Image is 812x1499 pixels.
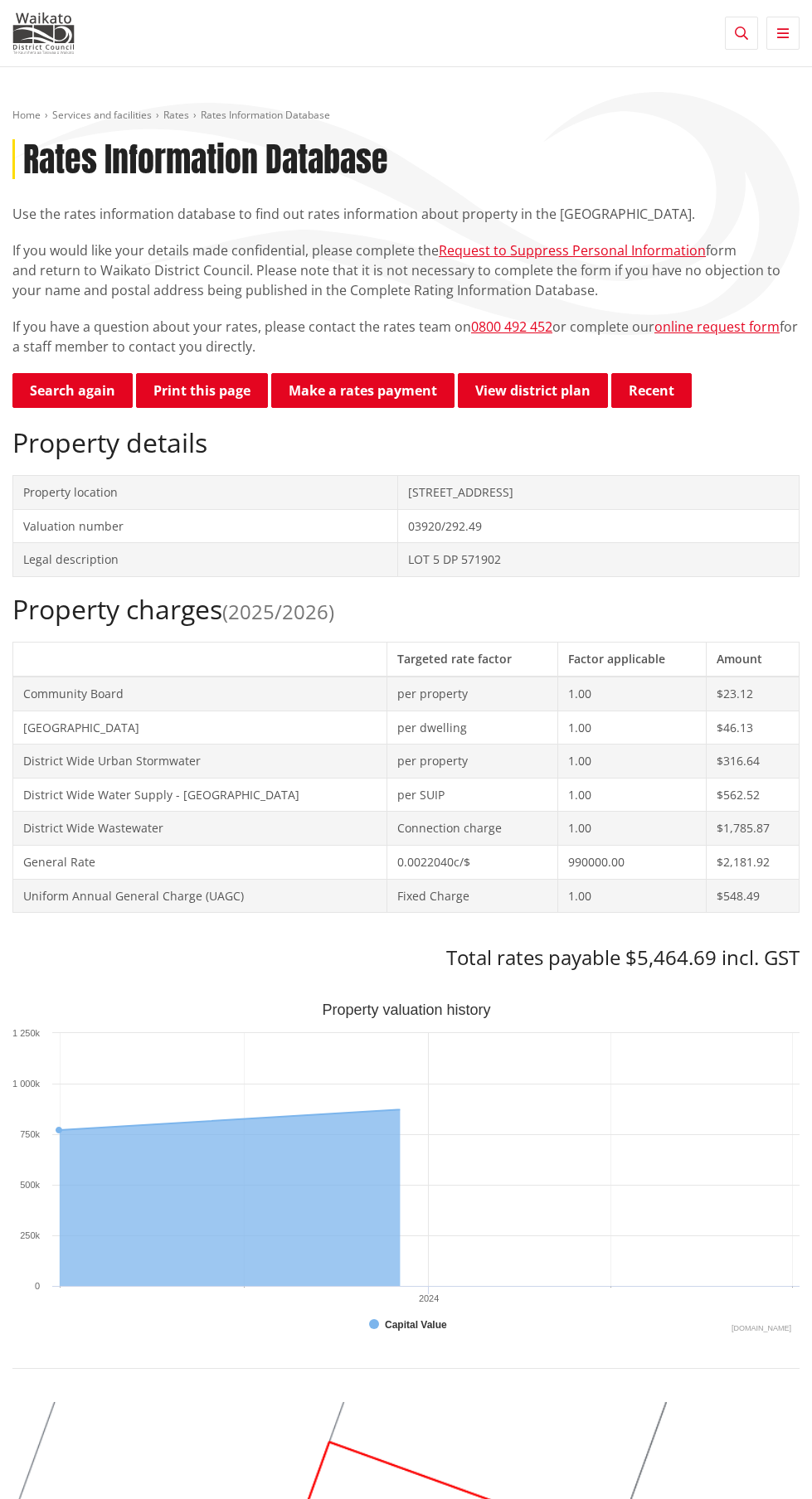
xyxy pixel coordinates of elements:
td: Valuation number [13,509,398,543]
td: District Wide Urban Stormwater [13,745,387,779]
text: 2024 [419,1293,439,1303]
th: Amount [706,643,799,677]
td: $46.13 [706,711,799,745]
text: 250k [20,1230,40,1240]
th: Targeted rate factor [387,643,557,677]
text: 1 250k [12,1028,41,1038]
td: Property location [13,476,398,510]
td: $23.12 [706,677,799,711]
a: 0800 492 452 [471,318,552,336]
td: 03920/292.49 [398,509,800,543]
td: 1.00 [557,812,706,846]
td: Fixed Charge [387,879,557,913]
p: If you would like your details made confidential, please complete the form and return to Waikato ... [12,240,800,300]
td: Uniform Annual General Charge (UAGC) [13,879,387,913]
td: General Rate [13,845,387,879]
td: Community Board [13,677,387,711]
p: If you have a question about your rates, please contact the rates team on or complete our for a s... [12,317,800,357]
td: $316.64 [706,745,799,779]
a: Services and facilities [52,108,152,122]
td: 1.00 [557,711,706,745]
td: [GEOGRAPHIC_DATA] [13,711,387,745]
td: 1.00 [557,745,706,779]
td: $1,785.87 [706,812,799,846]
td: District Wide Wastewater [13,812,387,846]
td: 990000.00 [557,845,706,879]
a: View district plan [458,373,608,408]
span: (2025/2026) [222,598,334,625]
td: per property [387,677,557,711]
span: Rates Information Database [201,108,330,122]
path: Friday, Jun 30, 12:00, 770,000. Capital Value. [56,1127,62,1133]
text: Chart credits: Highcharts.com [732,1324,791,1332]
text: 500k [20,1180,40,1190]
td: 0.0022040c/$ [387,845,557,879]
h2: Property details [12,427,800,458]
nav: breadcrumb [12,109,800,123]
a: Search again [12,373,133,408]
button: Print this page [136,373,268,408]
td: 1.00 [557,677,706,711]
text: 0 [35,1281,40,1291]
td: LOT 5 DP 571902 [398,543,800,577]
button: Show Capital Value [369,1319,444,1331]
div: Property valuation history. Highcharts interactive chart. [12,1003,800,1335]
img: Waikato District Council - Te Kaunihera aa Takiwaa o Waikato [12,12,75,54]
td: District Wide Water Supply - [GEOGRAPHIC_DATA] [13,778,387,812]
td: 1.00 [557,778,706,812]
td: 1.00 [557,879,706,913]
h1: Rates Information Database [23,139,388,179]
svg: Interactive chart [12,1003,800,1335]
h3: Total rates payable $5,464.69 incl. GST [12,946,800,970]
a: Request to Suppress Personal Information [439,241,706,260]
text: 750k [20,1129,40,1139]
text: Property valuation history [322,1002,490,1018]
td: Connection charge [387,812,557,846]
td: per SUIP [387,778,557,812]
td: $2,181.92 [706,845,799,879]
text: 1 000k [12,1079,41,1089]
td: $548.49 [706,879,799,913]
a: Make a rates payment [271,373,455,408]
td: Legal description [13,543,398,577]
td: per property [387,745,557,779]
button: Recent [611,373,692,408]
th: Factor applicable [557,643,706,677]
a: Rates [163,108,189,122]
a: online request form [654,318,780,336]
td: per dwelling [387,711,557,745]
p: Use the rates information database to find out rates information about property in the [GEOGRAPHI... [12,204,800,224]
h2: Property charges [12,594,800,625]
a: Home [12,108,41,122]
td: [STREET_ADDRESS] [398,476,800,510]
td: $562.52 [706,778,799,812]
